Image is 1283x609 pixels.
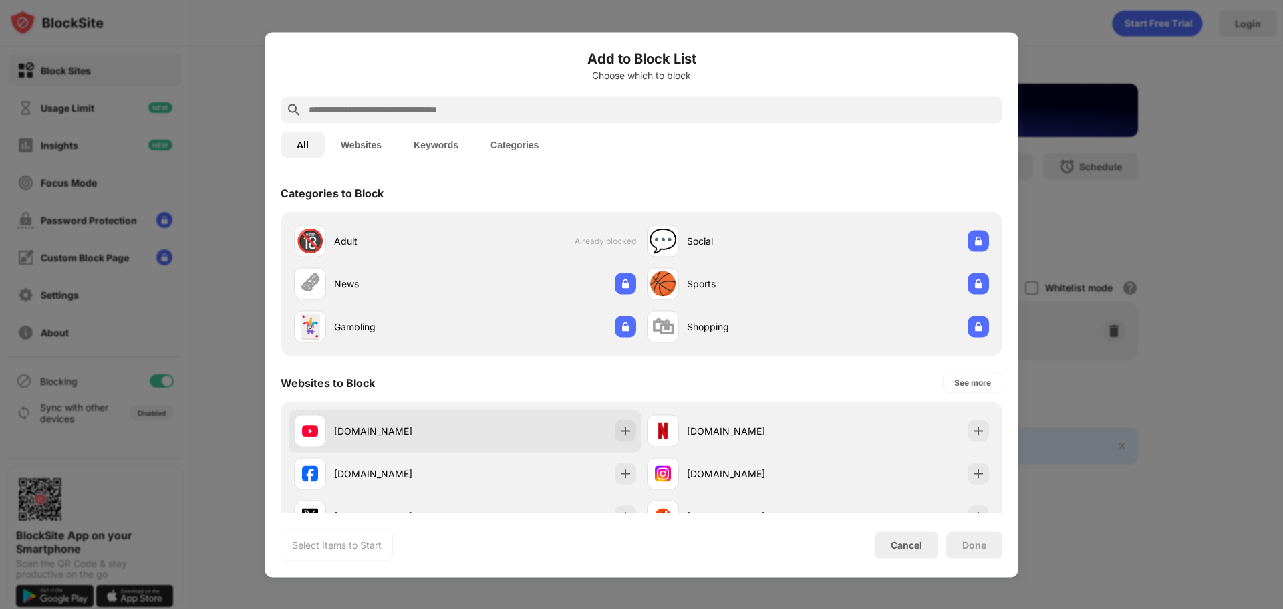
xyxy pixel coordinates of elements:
[687,424,818,438] div: [DOMAIN_NAME]
[296,227,324,255] div: 🔞
[325,131,398,158] button: Websites
[334,320,465,334] div: Gambling
[334,277,465,291] div: News
[299,270,321,297] div: 🗞
[296,313,324,340] div: 🃏
[687,234,818,248] div: Social
[652,313,674,340] div: 🛍
[281,70,1002,80] div: Choose which to block
[398,131,474,158] button: Keywords
[302,465,318,481] img: favicons
[334,424,465,438] div: [DOMAIN_NAME]
[286,102,302,118] img: search.svg
[281,186,384,199] div: Categories to Block
[292,538,382,552] div: Select Items to Start
[575,236,636,246] span: Already blocked
[655,422,671,439] img: favicons
[281,48,1002,68] h6: Add to Block List
[302,422,318,439] img: favicons
[281,131,325,158] button: All
[281,376,375,389] div: Websites to Block
[334,509,465,523] div: [DOMAIN_NAME]
[687,467,818,481] div: [DOMAIN_NAME]
[954,376,991,389] div: See more
[474,131,555,158] button: Categories
[302,508,318,524] img: favicons
[334,467,465,481] div: [DOMAIN_NAME]
[687,509,818,523] div: [DOMAIN_NAME]
[655,465,671,481] img: favicons
[687,320,818,334] div: Shopping
[891,539,922,551] div: Cancel
[962,539,986,550] div: Done
[687,277,818,291] div: Sports
[655,508,671,524] img: favicons
[334,234,465,248] div: Adult
[649,227,677,255] div: 💬
[649,270,677,297] div: 🏀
